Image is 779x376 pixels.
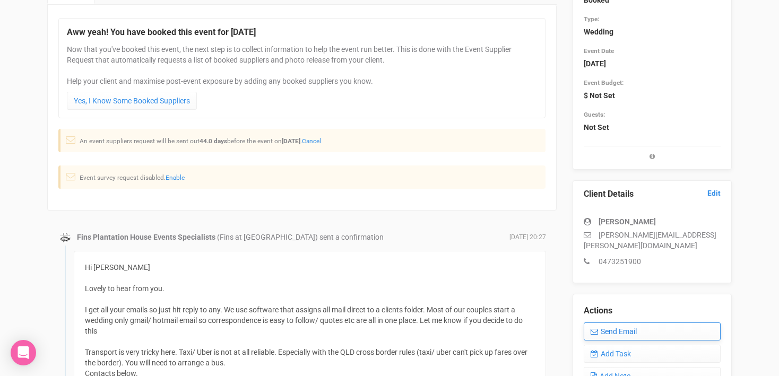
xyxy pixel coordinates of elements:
[217,233,384,241] span: (Fins at [GEOGRAPHIC_DATA]) sent a confirmation
[584,28,613,36] strong: Wedding
[509,233,546,242] span: [DATE] 20:27
[584,188,721,200] legend: Client Details
[80,137,321,145] small: An event suppliers request will be sent out before the event on .
[584,345,721,363] a: Add Task
[584,59,606,68] strong: [DATE]
[11,340,36,365] div: Open Intercom Messenger
[67,27,537,39] legend: Aww yeah! You have booked this event for [DATE]
[77,233,215,241] strong: Fins Plantation House Events Specialists
[584,91,615,100] strong: $ Not Set
[584,15,599,23] small: Type:
[584,305,721,317] legend: Actions
[599,217,656,226] strong: [PERSON_NAME]
[707,188,721,198] a: Edit
[60,232,71,243] img: data
[584,123,609,132] strong: Not Set
[584,47,614,55] small: Event Date
[584,111,605,118] small: Guests:
[166,174,185,181] a: Enable
[80,174,185,181] small: Event survey request disabled.
[302,137,321,145] a: Cancel
[67,44,537,86] p: Now that you've booked this event, the next step is to collect information to help the event run ...
[584,79,624,86] small: Event Budget:
[584,256,721,267] p: 0473251900
[584,322,721,340] a: Send Email
[584,230,721,251] p: [PERSON_NAME][EMAIL_ADDRESS][PERSON_NAME][DOMAIN_NAME]
[282,137,300,145] strong: [DATE]
[200,137,227,145] strong: 44.0 days
[67,92,197,110] a: Yes, I Know Some Booked Suppliers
